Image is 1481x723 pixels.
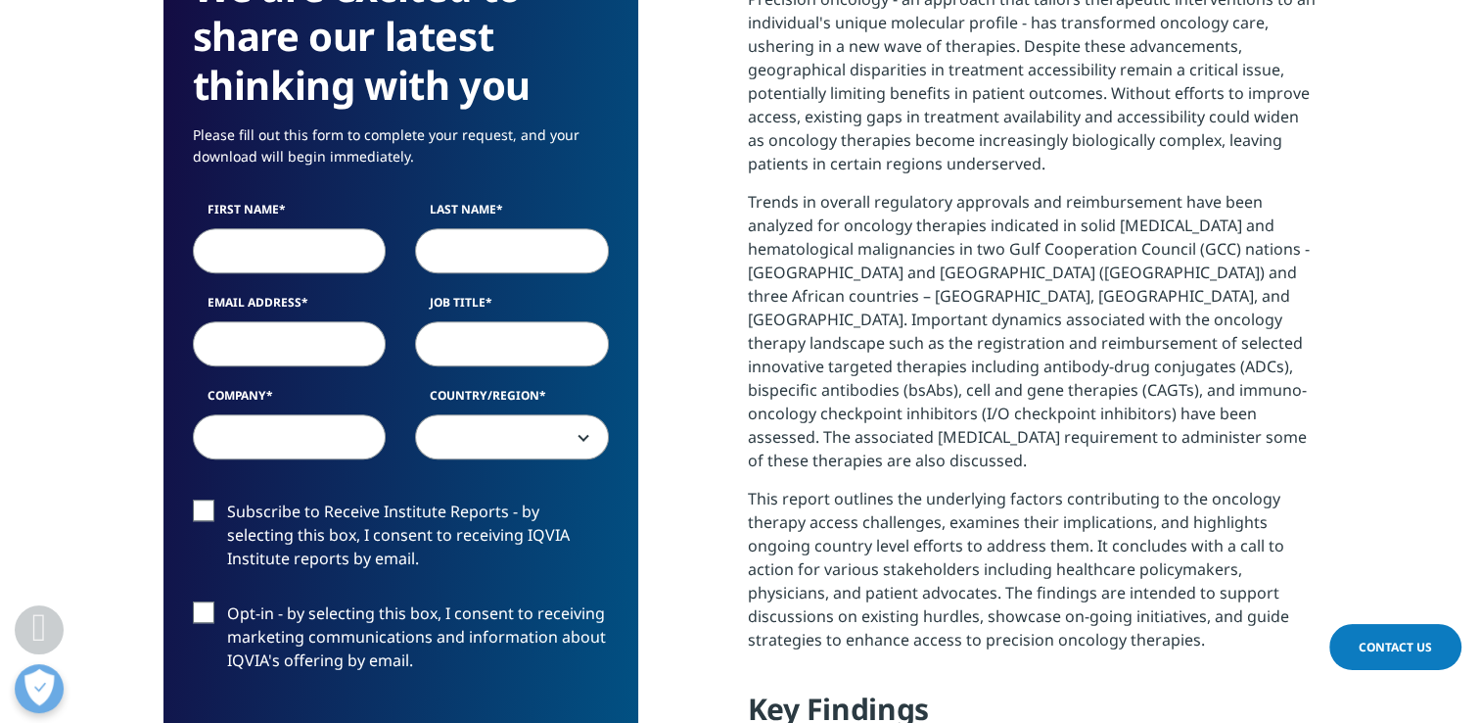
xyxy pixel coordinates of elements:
label: First Name [193,201,387,228]
label: Country/Region [415,387,609,414]
button: Abrir preferencias [15,664,64,713]
label: Subscribe to Receive Institute Reports - by selecting this box, I consent to receiving IQVIA Inst... [193,500,609,581]
p: Trends in overall regulatory approvals and reimbursement have been analyzed for oncology therapie... [748,190,1319,487]
label: Opt-in - by selecting this box, I consent to receiving marketing communications and information a... [193,602,609,683]
label: Last Name [415,201,609,228]
span: Contact Us [1359,639,1432,655]
a: Contact Us [1329,624,1461,670]
p: Please fill out this form to complete your request, and your download will begin immediately. [193,124,609,182]
label: Email Address [193,294,387,321]
label: Company [193,387,387,414]
label: Job Title [415,294,609,321]
p: This report outlines the underlying factors contributing to the oncology therapy access challenge... [748,487,1319,666]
